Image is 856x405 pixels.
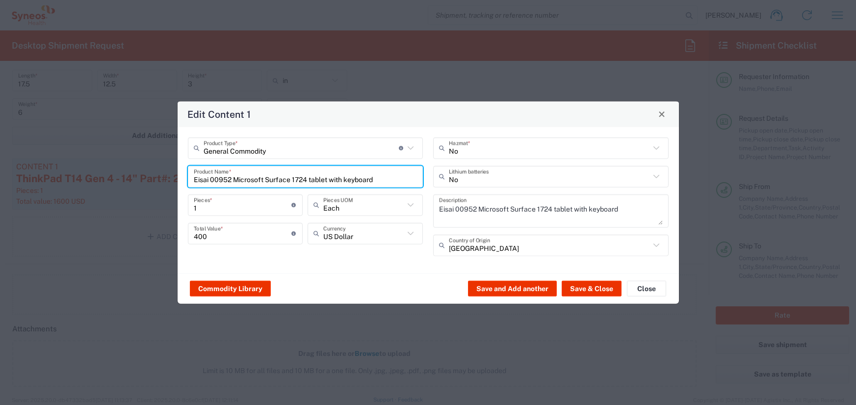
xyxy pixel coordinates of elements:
button: Save and Add another [468,281,557,297]
button: Commodity Library [190,281,271,297]
button: Close [627,281,666,297]
h4: Edit Content 1 [187,107,251,121]
button: Save & Close [562,281,622,297]
button: Close [655,107,669,121]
